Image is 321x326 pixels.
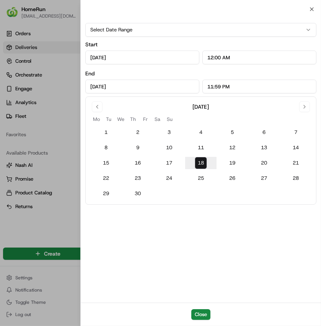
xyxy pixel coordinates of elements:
[290,142,302,154] button: 14
[258,126,270,139] button: 6
[132,172,144,184] button: 23
[163,126,175,139] button: 3
[226,157,238,169] button: 19
[164,115,176,123] th: Sunday
[195,157,207,169] button: 18
[202,80,316,93] input: Time
[226,126,238,139] button: 5
[103,115,115,123] th: Tuesday
[195,126,207,139] button: 4
[195,142,207,154] button: 11
[152,115,164,123] th: Saturday
[139,115,152,123] th: Friday
[226,142,238,154] button: 12
[299,101,310,112] button: Go to next month
[290,126,302,139] button: 7
[132,142,144,154] button: 9
[290,172,302,184] button: 28
[258,142,270,154] button: 13
[202,51,316,64] input: Time
[100,172,112,184] button: 22
[100,157,112,169] button: 15
[85,51,199,64] input: Date
[90,115,103,123] th: Monday
[163,172,175,184] button: 24
[132,157,144,169] button: 16
[226,172,238,184] button: 26
[290,157,302,169] button: 21
[163,142,175,154] button: 10
[127,115,139,123] th: Thursday
[100,126,112,139] button: 1
[100,187,112,200] button: 29
[100,142,112,154] button: 8
[92,101,103,112] button: Go to previous month
[163,157,175,169] button: 17
[195,172,207,184] button: 25
[192,103,209,111] div: [DATE]
[115,115,127,123] th: Wednesday
[258,172,270,184] button: 27
[132,187,144,200] button: 30
[132,126,144,139] button: 2
[85,41,98,48] label: Start
[258,157,270,169] button: 20
[191,309,210,320] button: Close
[85,80,199,93] input: Date
[85,70,95,77] label: End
